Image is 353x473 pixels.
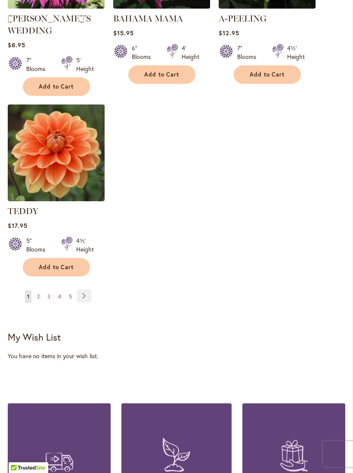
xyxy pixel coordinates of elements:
[76,56,94,73] div: 5' Height
[234,65,301,84] button: Add to Cart
[67,290,74,303] a: 5
[8,352,345,360] div: You have no items in your wish list.
[8,104,105,201] img: Teddy
[144,71,180,78] span: Add to Cart
[113,13,183,24] a: BAHAMA MAMA
[219,2,316,10] a: A-Peeling
[8,41,25,49] span: $8.95
[27,293,29,300] span: 1
[128,65,195,84] button: Add to Cart
[8,2,105,10] a: Jennifer's Wedding
[8,221,28,230] span: $17.95
[287,44,305,61] div: 4½' Height
[39,83,74,90] span: Add to Cart
[8,195,105,203] a: Teddy
[8,13,91,36] a: [PERSON_NAME]'S WEDDING
[250,71,285,78] span: Add to Cart
[113,29,134,37] span: $15.95
[219,13,266,24] a: A-PEELING
[58,293,61,300] span: 4
[56,290,63,303] a: 4
[132,44,156,61] div: 6" Blooms
[6,442,31,467] iframe: Launch Accessibility Center
[47,293,50,300] span: 3
[37,293,40,300] span: 2
[8,206,38,216] a: TEDDY
[45,290,53,303] a: 3
[113,2,210,10] a: Bahama Mama
[219,29,239,37] span: $12.95
[8,331,61,343] strong: My Wish List
[26,56,51,73] div: 7" Blooms
[26,236,51,254] div: 5" Blooms
[237,44,262,61] div: 7" Blooms
[182,44,199,61] div: 4' Height
[39,264,74,271] span: Add to Cart
[76,236,94,254] div: 4½' Height
[23,258,90,276] button: Add to Cart
[23,77,90,96] button: Add to Cart
[69,293,72,300] span: 5
[35,290,42,303] a: 2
